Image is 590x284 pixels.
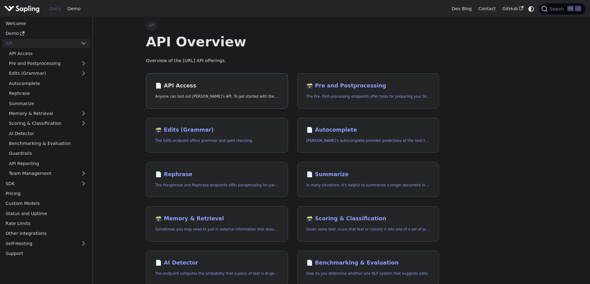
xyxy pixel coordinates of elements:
a: 📄️ RephraseThe Paraphrase and Rephrase endpoints offer paraphrasing for particular styles. [146,162,288,197]
p: Sapling's autocomplete provides predictions of the next few characters or words [306,138,430,144]
a: Summarize [6,99,90,108]
h1: API Overview [146,33,439,50]
h2: API Access [155,83,279,89]
a: 📄️ API AccessAnyone can test out [PERSON_NAME]'s API. To get started with the API, simply: [146,73,288,109]
a: Other Integrations [2,229,90,238]
a: 🗃️ Edits (Grammar)The Edits endpoint offers grammar and spell checking. [146,118,288,153]
a: 🗃️ Pre and PostprocessingThe Pre- Post-processing endpoints offer tools for preparing your text d... [297,73,439,109]
h2: Edits (Grammar) [155,127,279,134]
a: Edits (Grammar) [6,69,90,78]
p: Given some text, score that text or classify it into one of a set of pre-specified categories. [306,227,430,232]
p: The endpoint computes the probability that a piece of text is AI-generated, [155,271,279,277]
a: Rephrase [6,89,90,98]
a: Memory & Retrieval [6,109,90,118]
p: The Edits endpoint offers grammar and spell checking. [155,138,279,144]
button: Switch between dark and light mode (currently system mode) [527,4,536,13]
a: Autocomplete [6,79,90,88]
h2: Summarize [306,171,430,178]
h2: Rephrase [155,171,279,178]
a: API Reporting [6,159,90,168]
p: Sometimes you may need to pull in external information that doesn't fit in the context size of an... [155,227,279,232]
button: Collapse sidebar category 'API' [77,39,90,48]
p: The Paraphrase and Rephrase endpoints offer paraphrasing for particular styles. [155,182,279,188]
a: SDK [2,179,77,188]
kbd: K [575,6,581,11]
p: How do you determine whether one NLP system that suggests edits [306,271,430,277]
span: API [146,21,157,30]
a: 🗃️ Memory & RetrievalSometimes you may need to pull in external information that doesn't fit in t... [146,206,288,242]
a: Team Management [6,169,90,178]
a: Scoring & Classification [6,119,90,128]
p: In many situations, it's helpful to summarize a longer document into a shorter, more easily diges... [306,182,430,188]
a: Demo [2,29,90,38]
a: Support [2,249,90,258]
a: Custom Models [2,199,90,208]
a: 📄️ Autocomplete[PERSON_NAME]'s autocomplete provides predictions of the next few characters or words [297,118,439,153]
a: Status and Uptime [2,209,90,218]
p: Anyone can test out Sapling's API. To get started with the API, simply: [155,94,279,100]
h2: Scoring & Classification [306,215,430,222]
a: GitHub [499,4,527,14]
a: Sapling.ai [4,4,42,13]
a: Guardrails [6,149,90,158]
span: Search [548,6,567,11]
a: Welcome [2,19,90,28]
button: Expand sidebar category 'SDK' [77,179,90,188]
a: Pre and Postprocessing [6,59,90,68]
h2: AI Detector [155,260,279,266]
a: Pricing [2,189,90,198]
h2: Benchmarking & Evaluation [306,260,430,266]
a: Benchmarking & Evaluation [6,139,90,148]
a: Docs [46,4,64,14]
a: Rate Limits [2,219,90,228]
img: Sapling.ai [4,4,40,13]
p: Overview of the [URL] API offerings. [146,57,439,65]
a: Self-Hosting [2,239,90,248]
h2: Memory & Retrieval [155,215,279,222]
h2: Autocomplete [306,127,430,134]
a: AI Detector [6,129,90,138]
h2: Pre and Postprocessing [306,83,430,89]
a: 📄️ SummarizeIn many situations, it's helpful to summarize a longer document into a shorter, more ... [297,162,439,197]
a: API [2,39,77,48]
a: 🗃️ Scoring & ClassificationGiven some text, score that text or classify it into one of a set of p... [297,206,439,242]
a: Dev Blog [448,4,475,14]
nav: Breadcrumbs [146,21,439,30]
a: Contact [475,4,499,14]
a: API Access [6,49,90,58]
button: Search (Ctrl+K) [539,3,585,15]
p: The Pre- Post-processing endpoints offer tools for preparing your text data for ingestation as we... [306,94,430,100]
a: Demo [64,4,84,14]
